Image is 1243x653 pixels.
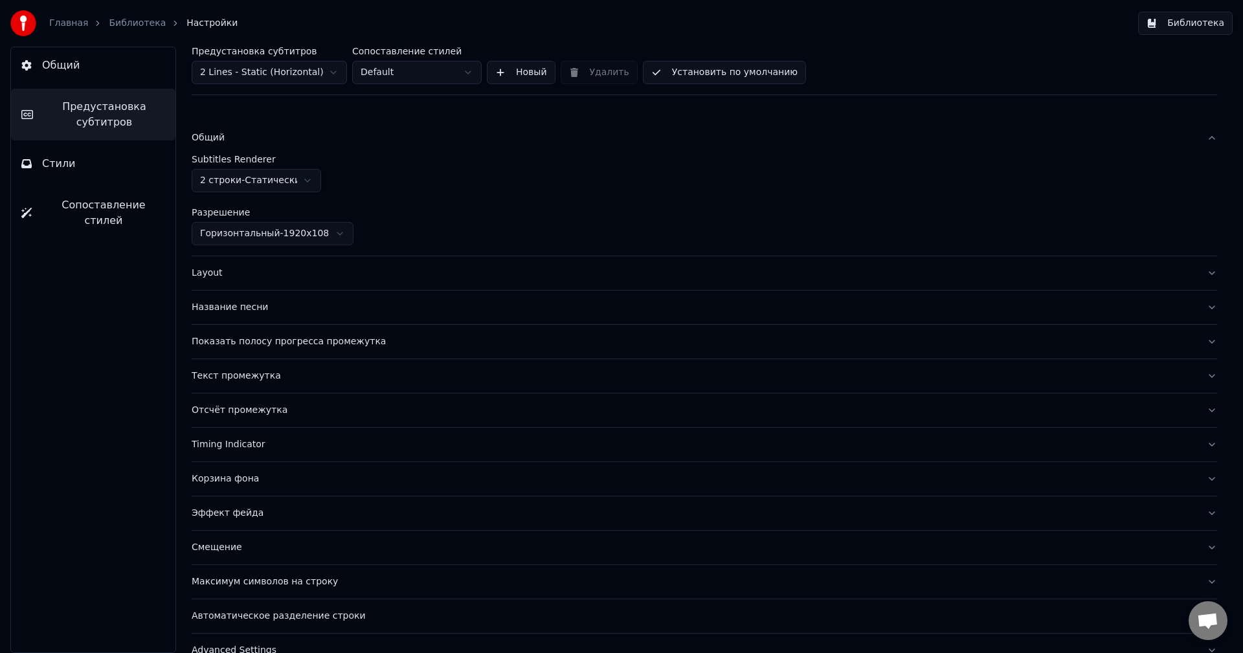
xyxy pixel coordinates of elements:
[109,17,166,30] a: Библиотека
[192,541,1196,554] div: Смещение
[192,155,1217,256] div: Общий
[192,256,1217,290] button: Layout
[192,370,1196,382] div: Текст промежутка
[192,121,1217,155] button: Общий
[43,99,165,130] span: Предустановка субтитров
[1138,12,1233,35] button: Библиотека
[192,438,1196,451] div: Timing Indicator
[192,291,1217,324] button: Название песни
[192,531,1217,564] button: Смещение
[192,599,1217,633] button: Автоматическое разделение строки
[192,472,1196,485] div: Корзина фона
[192,575,1196,588] div: Максимум символов на строку
[49,17,88,30] a: Главная
[11,89,175,140] button: Предустановка субтитров
[192,496,1217,530] button: Эффект фейда
[192,565,1217,599] button: Максимум символов на строку
[192,393,1217,427] button: Отсчёт промежутка
[192,131,1196,144] div: Общий
[192,610,1196,623] div: Автоматическое разделение строки
[186,17,238,30] span: Настройки
[192,335,1196,348] div: Показать полосу прогресса промежутка
[42,58,80,73] span: Общий
[10,10,36,36] img: youka
[192,325,1217,359] button: Показать полосу прогресса промежутка
[192,462,1217,496] button: Корзина фона
[643,61,806,84] button: Установить по умолчанию
[192,359,1217,393] button: Текст промежутка
[192,155,1217,164] label: Subtitles Renderer
[49,17,238,30] nav: breadcrumb
[11,47,175,83] button: Общий
[11,187,175,239] button: Сопоставление стилей
[192,428,1217,461] button: Timing Indicator
[192,404,1196,417] div: Отсчёт промежутка
[487,61,555,84] button: Новый
[352,47,482,56] label: Сопоставление стилей
[192,507,1196,520] div: Эффект фейда
[192,301,1196,314] div: Название песни
[1189,601,1227,640] div: Открытый чат
[192,47,347,56] label: Предустановка субтитров
[42,156,76,172] span: Стили
[192,208,1217,217] label: Разрешение
[192,267,1196,280] div: Layout
[42,197,165,228] span: Сопоставление стилей
[11,146,175,182] button: Стили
